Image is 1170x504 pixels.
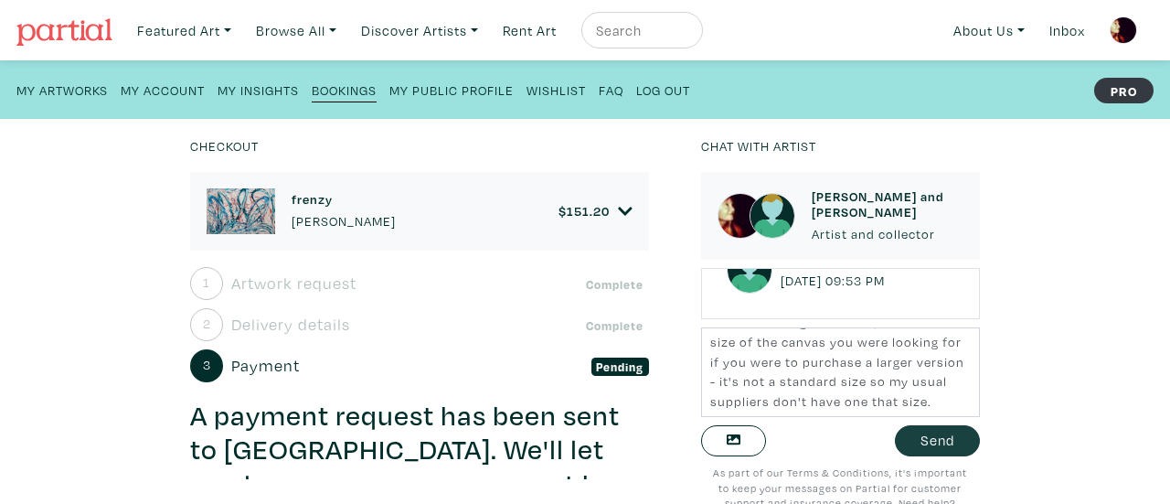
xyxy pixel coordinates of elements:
h6: [PERSON_NAME] and [PERSON_NAME] [812,188,963,220]
button: Send [895,425,980,457]
img: avatar.png [750,193,795,239]
a: My Public Profile [389,77,514,102]
span: Complete [581,316,649,335]
small: Chat with artist [701,137,816,155]
span: Pending [591,358,649,376]
a: My Account [121,77,205,102]
span: Delivery details [231,312,350,337]
small: Checkout [190,137,259,155]
img: phpThumb.php [207,188,275,234]
a: frenzy [PERSON_NAME] [292,191,396,231]
a: Wishlist [526,77,586,102]
small: Surakshitha [DATE] 09:53 PM [781,252,889,291]
p: Artist and collector [812,224,963,244]
a: Featured Art [129,12,239,49]
small: Bookings [312,81,377,99]
a: Bookings [312,77,377,102]
a: My Insights [218,77,299,102]
a: Rent Art [495,12,565,49]
small: FAQ [599,81,623,99]
small: My Account [121,81,205,99]
a: Log Out [636,77,690,102]
small: My Artworks [16,81,108,99]
p: [PERSON_NAME] [292,211,396,231]
span: Complete [581,275,649,294]
small: 1 [203,276,210,289]
h6: frenzy [292,191,396,207]
small: My Insights [218,81,299,99]
small: Wishlist [526,81,586,99]
a: Discover Artists [353,12,486,49]
span: Artwork request [231,271,356,295]
h6: $ [558,203,610,219]
a: Inbox [1041,12,1093,49]
a: About Us [945,12,1033,49]
span: Payment [231,353,300,378]
small: 3 [203,359,211,371]
small: Log Out [636,81,690,99]
a: $151.20 [558,203,633,220]
span: 151.20 [567,202,610,220]
img: avatar.png [727,248,772,294]
small: My Public Profile [389,81,514,99]
a: My Artworks [16,77,108,102]
small: 2 [203,317,211,330]
a: FAQ [599,77,623,102]
img: phpThumb.php [1110,16,1137,44]
input: Search [594,19,686,42]
a: Browse All [248,12,345,49]
img: phpThumb.php [718,193,763,239]
strong: PRO [1094,78,1154,103]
